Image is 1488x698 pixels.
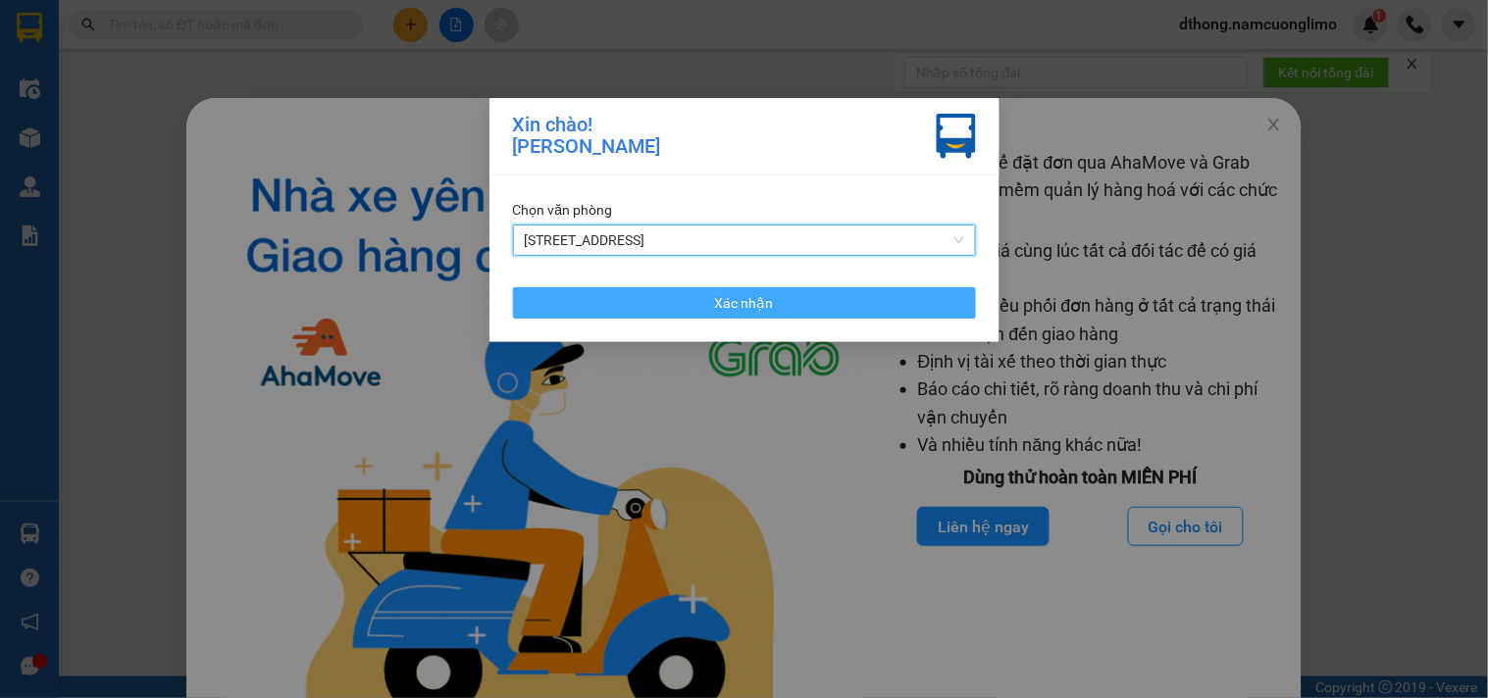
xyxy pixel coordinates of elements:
[513,287,976,319] button: Xác nhận
[513,199,976,221] div: Chọn văn phòng
[715,292,774,314] span: Xác nhận
[525,225,964,255] span: 142 Hai Bà Trưng
[937,114,976,159] img: vxr-icon
[513,114,661,159] div: Xin chào! [PERSON_NAME]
